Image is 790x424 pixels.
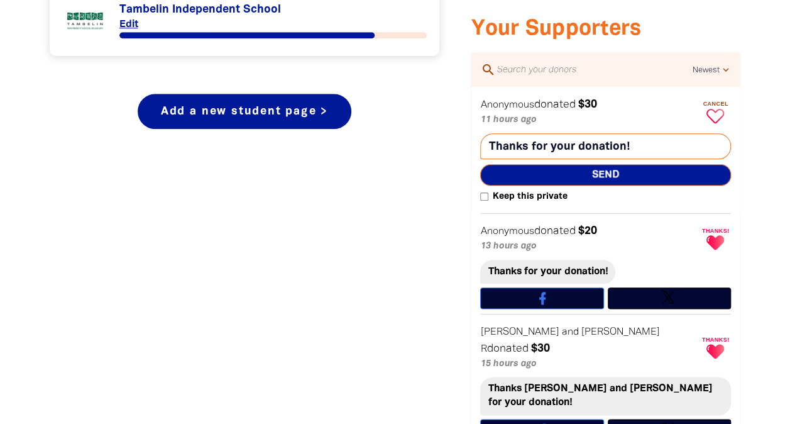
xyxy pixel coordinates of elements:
span: Cancel [699,101,731,107]
em: $30 [530,343,549,354]
em: R [480,345,486,354]
p: 13 hours ago [480,239,697,254]
button: Send [480,164,731,186]
em: Anonymous [480,227,534,236]
span: Keep this private [488,189,567,204]
p: 11 hours ago [480,113,697,128]
button: Cancel [699,96,731,128]
span: donated [534,226,575,236]
a: Add a new student page > [138,94,351,129]
label: Keep this private [480,189,567,204]
em: [PERSON_NAME] and [PERSON_NAME] [480,328,659,337]
div: Thanks for your donation! [480,260,615,284]
span: donated [534,99,575,109]
em: Anonymous [480,101,534,109]
em: $20 [578,226,596,236]
p: 15 hours ago [480,357,697,372]
input: Keep this private [480,192,488,201]
input: Search your donors [495,62,692,78]
em: $30 [578,99,596,109]
textarea: Thanks for your donation! [480,133,731,159]
span: donated [486,343,528,354]
span: Your Supporters [471,20,641,39]
div: Thanks [PERSON_NAME] and [PERSON_NAME] for your donation! [480,377,731,415]
i: search [480,62,495,77]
